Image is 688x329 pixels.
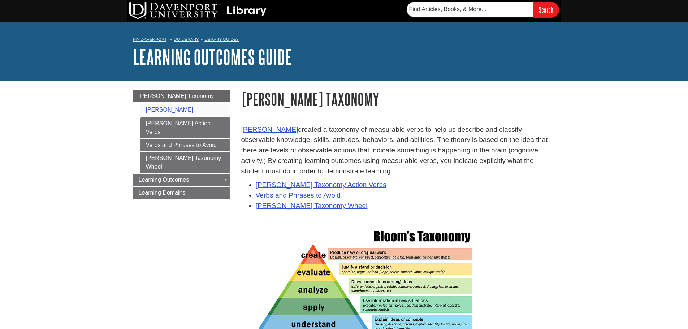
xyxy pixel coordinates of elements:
[407,2,559,17] form: Searches DU Library's articles, books, and more
[204,37,239,42] a: Library Guides
[407,2,533,17] input: Find Articles, Books, & More...
[140,117,230,138] a: [PERSON_NAME] Action Verbs
[241,126,298,133] a: [PERSON_NAME]
[241,125,555,177] p: created a taxonomy of measurable verbs to help us describe and classify observable knowledge, ski...
[140,139,230,151] a: Verbs and Phrases to Avoid
[174,37,199,42] a: DU Library
[139,190,186,196] span: Learning Domains
[256,191,341,199] a: Verbs and Phrases to Avoid
[133,187,230,199] a: Learning Domains
[129,2,267,19] img: DU Library
[146,107,194,113] a: [PERSON_NAME]
[140,152,230,173] a: [PERSON_NAME] Taxonomy Wheel
[256,181,386,189] a: [PERSON_NAME] Taxonomy Action Verbs
[133,35,555,46] nav: breadcrumb
[139,177,189,183] span: Learning Outcomes
[133,90,230,199] div: Guide Page Menu
[133,36,166,43] a: My Davenport
[256,202,368,209] a: [PERSON_NAME] Taxonomy Wheel
[241,90,555,108] h1: [PERSON_NAME] Taxonomy
[139,93,214,99] span: [PERSON_NAME] Taxonomy
[533,2,559,17] input: Search
[133,46,292,68] a: Learning Outcomes Guide
[133,90,230,102] a: [PERSON_NAME] Taxonomy
[133,174,230,186] a: Learning Outcomes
